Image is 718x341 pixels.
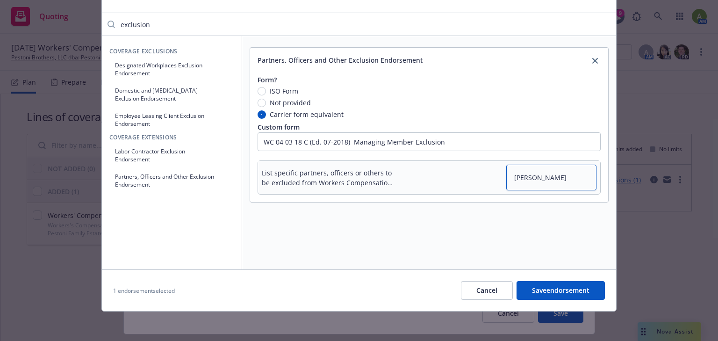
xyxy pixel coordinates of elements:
[108,21,115,28] svg: Search
[258,123,300,131] span: Custom form
[109,108,234,131] button: Employee Leasing Client Exclusion Endorsement
[589,55,601,66] a: close
[258,110,266,119] input: Carrier form equivalent
[258,87,266,95] input: ISO Form
[270,109,344,119] span: Carrier form equivalent
[258,75,277,84] span: Form?
[109,133,234,141] span: Coverage Extensions
[258,55,423,66] div: Partners, Officers and Other Exclusion Endorsement
[109,144,234,167] button: Labor Contractor Exclusion Endorsement
[113,287,175,295] span: 1 endorsement selected
[461,281,513,300] button: Cancel
[258,99,266,107] input: Not provided
[115,15,616,34] input: Filter endorsements...
[270,98,311,108] span: Not provided
[109,169,234,192] button: Partners, Officers and Other Exclusion Endorsement
[109,47,234,55] span: Coverage Exclusions
[109,58,234,81] button: Designated Workplaces Exclusion Endorsement
[262,168,395,188] div: List specific partners, officers or others to be excluded from Workers Compensation coverage.
[506,165,596,190] textarea: [PERSON_NAME]
[270,86,298,96] span: ISO Form
[517,281,605,300] button: Saveendorsement
[109,83,234,106] button: Domestic and [MEDICAL_DATA] Exclusion Endorsement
